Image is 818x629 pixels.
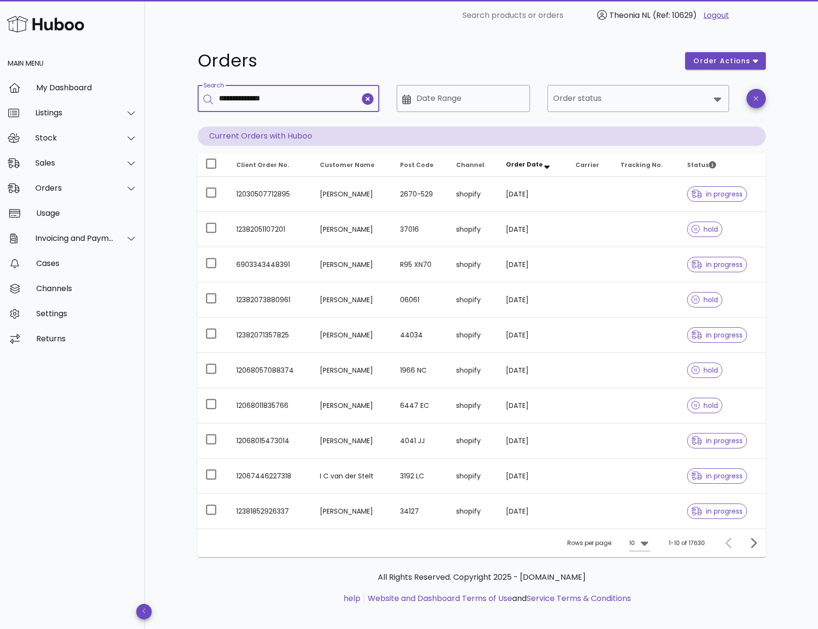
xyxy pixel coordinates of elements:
div: Listings [35,108,114,117]
img: Huboo Logo [7,14,84,34]
span: in progress [691,191,743,197]
td: [PERSON_NAME] [312,423,392,459]
span: Channel [456,161,484,169]
td: [PERSON_NAME] [312,388,392,423]
div: 10 [629,539,635,547]
span: Tracking No. [620,161,663,169]
td: 34127 [392,494,448,529]
td: [PERSON_NAME] [312,177,392,212]
td: 12382073880961 [229,282,312,318]
td: 12068015473014 [229,423,312,459]
span: Theonia NL [609,10,650,21]
td: 12382051107201 [229,212,312,247]
label: Search [203,82,224,89]
td: 6447 EC [392,388,448,423]
td: 12068057088374 [229,353,312,388]
span: Status [687,161,716,169]
a: Logout [703,10,729,21]
td: shopify [448,212,498,247]
td: shopify [448,388,498,423]
td: 44034 [392,318,448,353]
span: hold [691,296,718,303]
td: [PERSON_NAME] [312,212,392,247]
a: Service Terms & Conditions [527,593,631,604]
td: [DATE] [498,212,568,247]
span: in progress [691,261,743,268]
td: [DATE] [498,353,568,388]
th: Channel [448,154,498,177]
td: 12068011835766 [229,388,312,423]
div: Settings [36,309,137,318]
span: order actions [693,56,751,66]
td: [DATE] [498,423,568,459]
td: shopify [448,318,498,353]
div: Invoicing and Payments [35,234,114,243]
div: Returns [36,334,137,343]
button: clear icon [362,93,373,105]
button: order actions [685,52,765,70]
td: R95 XN70 [392,247,448,282]
td: shopify [448,494,498,529]
td: [PERSON_NAME] [312,353,392,388]
td: I C van der Stelt [312,459,392,494]
th: Client Order No. [229,154,312,177]
div: Channels [36,284,137,293]
div: Sales [35,158,114,168]
span: (Ref: 10629) [653,10,697,21]
h1: Orders [198,52,674,70]
th: Tracking No. [613,154,679,177]
td: shopify [448,282,498,318]
div: Cases [36,259,137,268]
div: Order status [547,85,729,112]
td: 12381852926337 [229,494,312,529]
td: [DATE] [498,318,568,353]
td: 12030507712895 [229,177,312,212]
td: [DATE] [498,177,568,212]
span: in progress [691,437,743,444]
td: shopify [448,353,498,388]
span: in progress [691,332,743,338]
td: [PERSON_NAME] [312,247,392,282]
td: [DATE] [498,247,568,282]
th: Status [679,154,766,177]
td: [PERSON_NAME] [312,318,392,353]
td: [PERSON_NAME] [312,494,392,529]
td: 12067446227318 [229,459,312,494]
a: Website and Dashboard Terms of Use [368,593,512,604]
td: shopify [448,177,498,212]
div: Orders [35,183,114,193]
td: 6903343448391 [229,247,312,282]
td: 12382071357825 [229,318,312,353]
th: Customer Name [312,154,392,177]
span: hold [691,367,718,374]
td: 3192 LC [392,459,448,494]
th: Carrier [568,154,613,177]
button: Next page [745,534,762,552]
td: 06061 [392,282,448,318]
td: 4041 JJ [392,423,448,459]
span: hold [691,402,718,409]
td: shopify [448,459,498,494]
div: Rows per page: [567,529,650,557]
li: and [364,593,631,604]
th: Order Date: Sorted descending. Activate to remove sorting. [498,154,568,177]
p: Current Orders with Huboo [198,126,766,146]
span: in progress [691,508,743,515]
a: help [344,593,360,604]
p: All Rights Reserved. Copyright 2025 - [DOMAIN_NAME] [205,572,758,583]
td: 37016 [392,212,448,247]
span: hold [691,226,718,233]
td: 2670-529 [392,177,448,212]
td: shopify [448,247,498,282]
td: 1966 NC [392,353,448,388]
span: Customer Name [320,161,374,169]
th: Post Code [392,154,448,177]
span: Order Date [506,160,543,168]
div: 1-10 of 17630 [669,539,705,547]
div: 10Rows per page: [629,535,650,551]
td: shopify [448,423,498,459]
td: [PERSON_NAME] [312,282,392,318]
div: My Dashboard [36,83,137,92]
div: Usage [36,209,137,218]
td: [DATE] [498,282,568,318]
